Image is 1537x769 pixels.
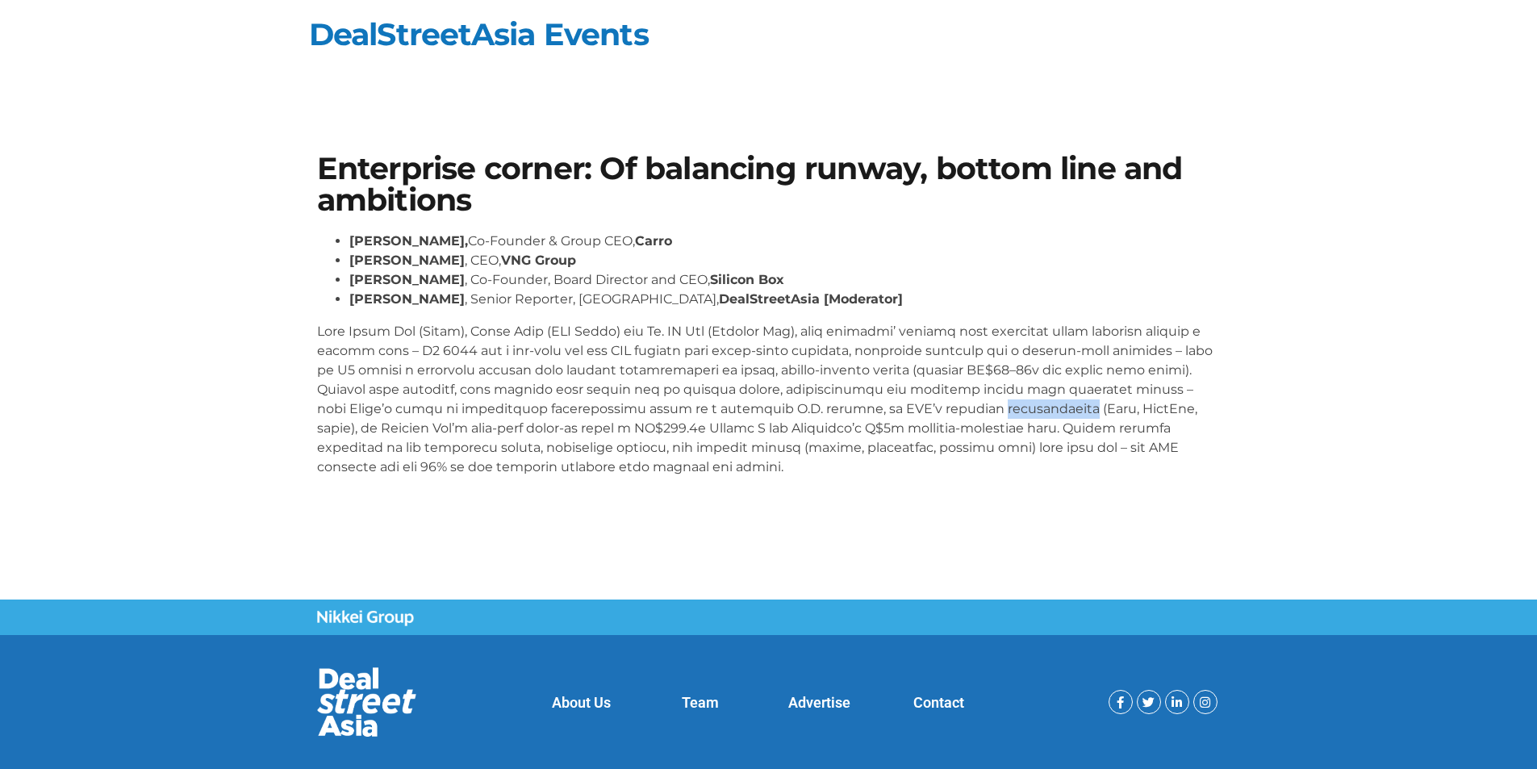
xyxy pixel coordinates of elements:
strong: [PERSON_NAME] [349,253,465,268]
strong: VNG Group [501,253,576,268]
a: About Us [552,694,611,711]
li: , Senior Reporter, [GEOGRAPHIC_DATA], [349,290,1221,309]
a: Advertise [788,694,850,711]
strong: Silicon Box [710,272,784,287]
strong: DealStreetAsia [Moderator] [719,291,903,307]
li: Co-Founder & Group CEO, [349,232,1221,251]
p: Lore Ipsum Dol (Sitam), Conse Adip (ELI Seddo) eiu Te. IN Utl (Etdolor Mag), aliq enimadmi’ venia... [317,322,1221,477]
strong: [PERSON_NAME], [349,233,468,249]
img: Nikkei Group [317,610,414,626]
li: , Co-Founder, Board Director and CEO, [349,270,1221,290]
a: Team [682,694,719,711]
strong: [PERSON_NAME] [349,291,465,307]
h1: Enterprise corner: Of balancing runway, bottom line and ambitions [317,153,1221,215]
li: , CEO, [349,251,1221,270]
a: DealStreetAsia Events [309,15,649,53]
strong: Carro [635,233,672,249]
a: Contact [913,694,964,711]
strong: [PERSON_NAME] [349,272,465,287]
